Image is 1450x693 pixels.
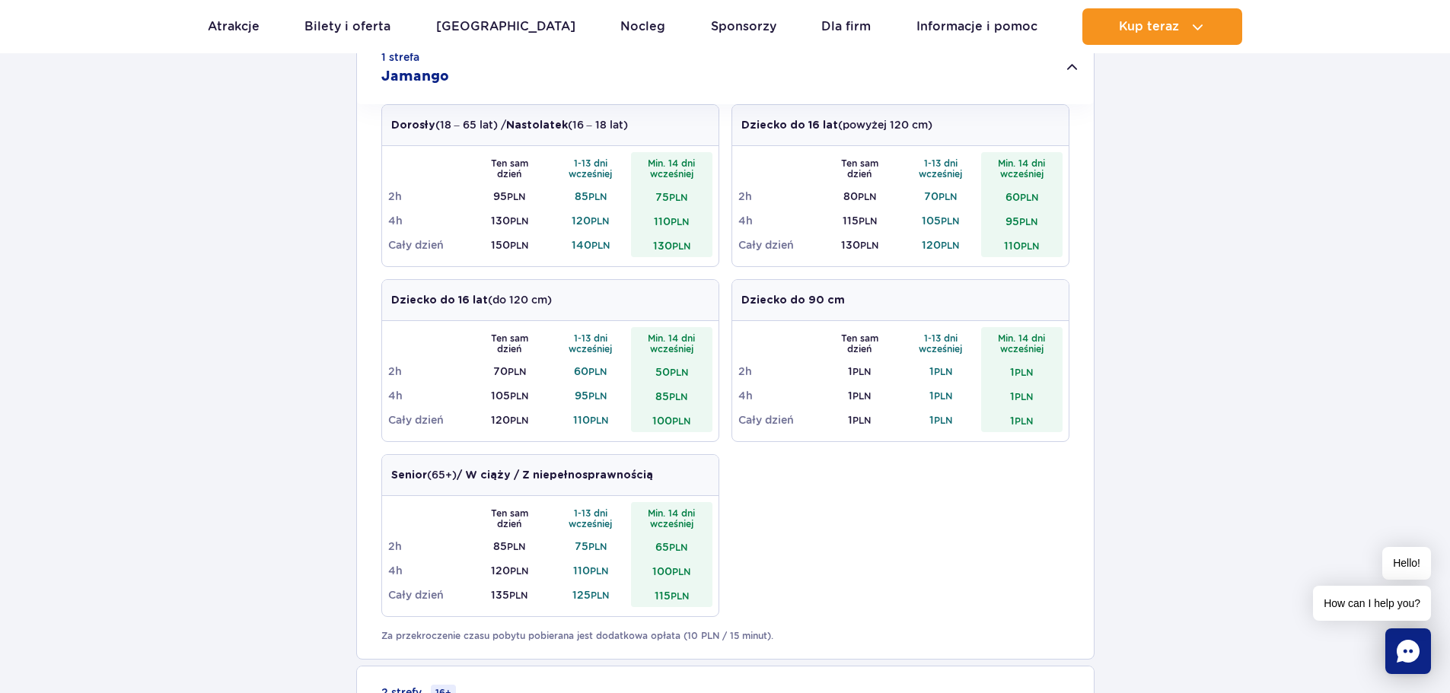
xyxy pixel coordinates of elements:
[631,233,712,257] td: 130
[381,49,419,65] small: 1 strefa
[510,415,528,426] small: PLN
[469,502,550,534] th: Ten sam dzień
[934,390,952,402] small: PLN
[388,233,470,257] td: Cały dzień
[981,408,1063,432] td: 1
[939,191,957,202] small: PLN
[388,534,470,558] td: 2h
[469,327,550,359] th: Ten sam dzień
[469,152,550,184] th: Ten sam dzień
[631,327,712,359] th: Min. 14 dni wcześniej
[631,359,712,383] td: 50
[590,415,608,426] small: PLN
[391,117,628,133] p: (18 – 65 lat) / (16 – 18 lat)
[981,184,1063,208] td: 60
[591,590,609,601] small: PLN
[671,216,689,227] small: PLN
[550,502,632,534] th: 1-13 dni wcześniej
[631,152,712,184] th: Min. 14 dni wcześniej
[1020,192,1038,203] small: PLN
[620,8,665,45] a: Nocleg
[457,470,653,481] strong: / W ciąży / Z niepełnosprawnością
[550,233,632,257] td: 140
[469,233,550,257] td: 150
[859,215,877,227] small: PLN
[738,208,820,233] td: 4h
[388,184,470,208] td: 2h
[509,590,527,601] small: PLN
[852,366,871,377] small: PLN
[631,502,712,534] th: Min. 14 dni wcześniej
[941,240,959,251] small: PLN
[388,383,470,408] td: 4h
[469,583,550,607] td: 135
[381,629,1069,643] p: Za przekroczenie czasu pobytu pobierana jest dodatkowa opłata (10 PLN / 15 minut).
[590,565,608,577] small: PLN
[631,408,712,432] td: 100
[981,327,1063,359] th: Min. 14 dni wcześniej
[588,191,607,202] small: PLN
[819,327,900,359] th: Ten sam dzień
[981,383,1063,408] td: 1
[860,240,878,251] small: PLN
[510,565,528,577] small: PLN
[852,390,871,402] small: PLN
[738,359,820,383] td: 2h
[469,408,550,432] td: 120
[1019,216,1037,227] small: PLN
[900,184,982,208] td: 70
[436,8,575,45] a: [GEOGRAPHIC_DATA]
[821,8,871,45] a: Dla firm
[1021,240,1039,252] small: PLN
[1015,367,1033,378] small: PLN
[1385,628,1431,674] div: Chat
[900,408,982,432] td: 1
[1119,20,1179,33] span: Kup teraz
[941,215,959,227] small: PLN
[381,68,449,86] h2: Jamango
[741,117,932,133] p: (powyżej 120 cm)
[631,534,712,558] td: 65
[672,566,690,577] small: PLN
[591,215,609,227] small: PLN
[508,366,526,377] small: PLN
[1015,391,1033,402] small: PLN
[469,558,550,583] td: 120
[588,390,607,402] small: PLN
[981,152,1063,184] th: Min. 14 dni wcześniej
[631,383,712,408] td: 85
[507,191,525,202] small: PLN
[819,359,900,383] td: 1
[507,541,525,552] small: PLN
[934,366,952,377] small: PLN
[506,120,568,131] strong: Nastolatek
[738,184,820,208] td: 2h
[669,542,687,553] small: PLN
[550,558,632,583] td: 110
[819,233,900,257] td: 130
[981,359,1063,383] td: 1
[591,240,610,251] small: PLN
[631,184,712,208] td: 75
[388,408,470,432] td: Cały dzień
[391,295,488,306] strong: Dziecko do 16 lat
[631,558,712,583] td: 100
[631,583,712,607] td: 115
[510,240,528,251] small: PLN
[738,233,820,257] td: Cały dzień
[391,467,653,483] p: (65+)
[391,292,552,308] p: (do 120 cm)
[669,192,687,203] small: PLN
[900,359,982,383] td: 1
[588,541,607,552] small: PLN
[934,415,952,426] small: PLN
[1082,8,1242,45] button: Kup teraz
[550,208,632,233] td: 120
[550,583,632,607] td: 125
[469,534,550,558] td: 85
[469,184,550,208] td: 95
[669,391,687,402] small: PLN
[819,208,900,233] td: 115
[388,208,470,233] td: 4h
[469,208,550,233] td: 130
